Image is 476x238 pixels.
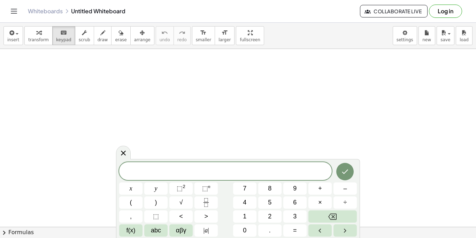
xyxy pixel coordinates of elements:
span: Collaborate Live [366,8,422,14]
button: keyboardkeypad [52,26,75,45]
button: Greek alphabet [169,224,193,237]
button: 4 [233,196,256,209]
button: new [419,26,435,45]
span: scrub [79,37,90,42]
button: settings [393,26,417,45]
i: undo [161,29,168,37]
button: y [144,182,168,195]
button: Times [308,196,332,209]
button: format_sizesmaller [192,26,215,45]
span: redo [177,37,187,42]
span: 1 [243,212,246,221]
span: 6 [293,198,297,207]
button: scrub [75,26,94,45]
button: x [119,182,143,195]
button: . [258,224,282,237]
span: 5 [268,198,271,207]
span: 4 [243,198,246,207]
span: ⬚ [177,185,183,192]
button: 7 [233,182,256,195]
span: undo [160,37,170,42]
button: 9 [283,182,307,195]
span: | [204,227,205,234]
span: + [318,184,322,193]
span: arrange [134,37,151,42]
button: Squared [169,182,193,195]
button: erase [111,26,130,45]
button: save [437,26,454,45]
button: format_sizelarger [215,26,235,45]
button: 6 [283,196,307,209]
button: Absolute value [194,224,218,237]
button: Toggle navigation [8,6,20,17]
span: abc [151,226,161,235]
span: . [269,226,271,235]
button: redoredo [174,26,191,45]
span: f(x) [126,226,136,235]
span: save [440,37,450,42]
span: draw [98,37,108,42]
i: format_size [221,29,228,37]
span: ⬚ [202,185,208,192]
button: 0 [233,224,256,237]
button: Divide [333,196,357,209]
span: < [179,212,183,221]
span: keypad [56,37,71,42]
button: 3 [283,210,307,223]
button: Fraction [194,196,218,209]
sup: 2 [183,184,185,189]
span: 0 [243,226,246,235]
button: draw [94,26,112,45]
button: insert [3,26,23,45]
button: Backspace [308,210,357,223]
button: undoundo [156,26,174,45]
button: Left arrow [308,224,332,237]
button: 8 [258,182,282,195]
button: transform [24,26,53,45]
button: Plus [308,182,332,195]
button: Collaborate Live [360,5,428,17]
span: 8 [268,184,271,193]
button: Functions [119,224,143,237]
i: redo [179,29,185,37]
i: keyboard [60,29,67,37]
span: new [422,37,431,42]
button: Alphabet [144,224,168,237]
span: x [130,184,132,193]
sup: n [208,184,210,189]
button: fullscreen [236,26,264,45]
span: erase [115,37,126,42]
button: Superscript [194,182,218,195]
span: 9 [293,184,297,193]
span: transform [28,37,49,42]
span: insert [7,37,19,42]
button: 2 [258,210,282,223]
span: fullscreen [240,37,260,42]
span: ( [130,198,132,207]
span: ⬚ [153,212,159,221]
span: = [293,226,297,235]
button: ) [144,196,168,209]
button: Greater than [194,210,218,223]
span: | [208,227,209,234]
span: ) [155,198,157,207]
i: format_size [200,29,207,37]
button: Minus [333,182,357,195]
span: × [318,198,322,207]
span: smaller [196,37,211,42]
span: 2 [268,212,271,221]
button: Placeholder [144,210,168,223]
a: Whiteboards [28,8,63,15]
button: Done [336,163,354,180]
span: settings [397,37,413,42]
button: Right arrow [333,224,357,237]
span: 3 [293,212,297,221]
span: αβγ [176,226,186,235]
span: – [343,184,347,193]
button: Equals [283,224,307,237]
button: 5 [258,196,282,209]
button: Less than [169,210,193,223]
span: > [204,212,208,221]
span: a [204,226,209,235]
span: load [460,37,469,42]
